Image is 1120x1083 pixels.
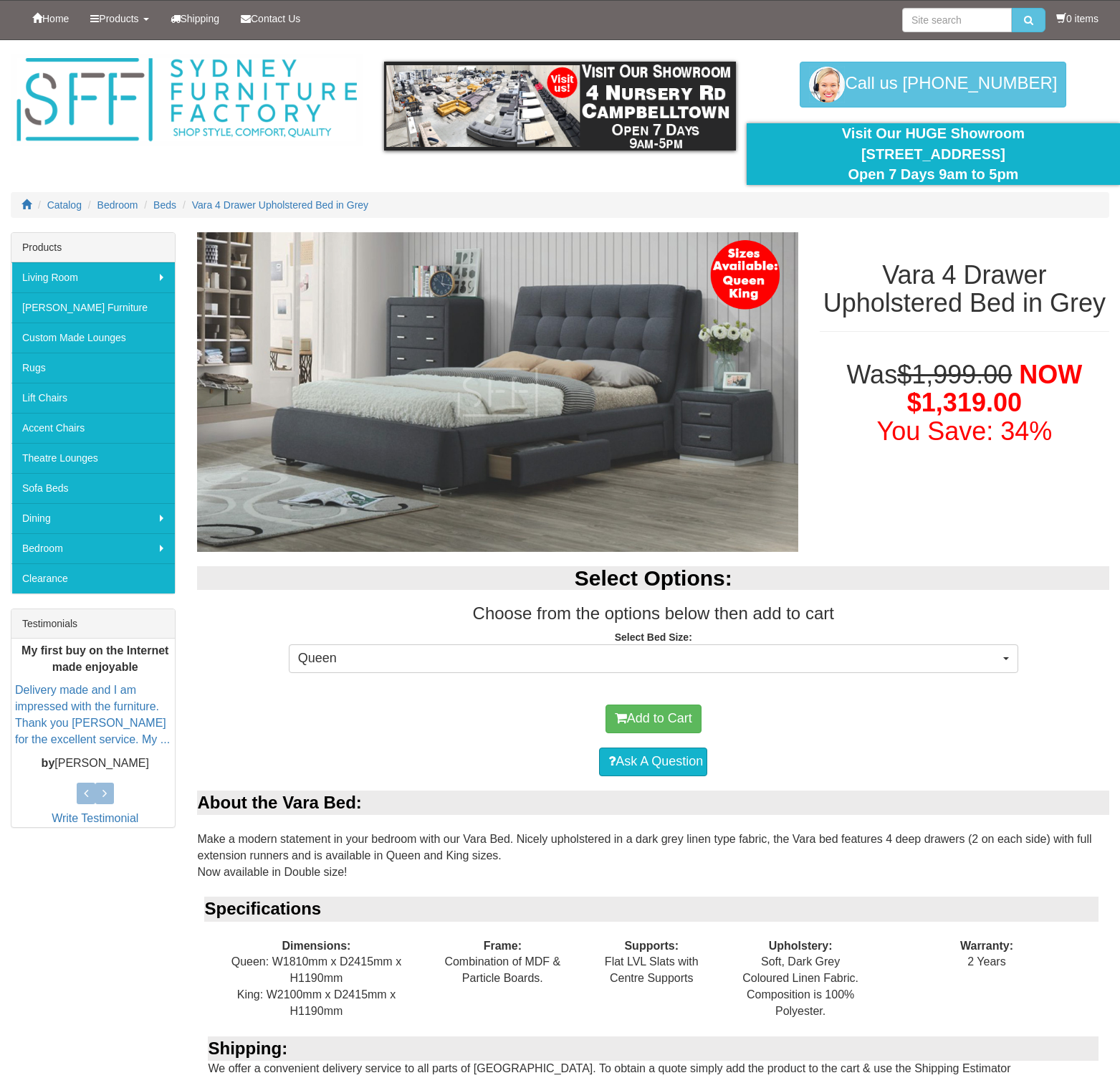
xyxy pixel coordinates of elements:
a: Living Room [11,262,175,292]
span: NOW $1,319.00 [907,360,1082,418]
a: Write Testimonial [52,812,138,824]
b: Supports: [624,940,679,952]
strong: Select Bed Size: [615,631,692,643]
a: Theatre Lounges [11,443,175,473]
span: Home [42,13,69,24]
a: Clearance [11,563,175,593]
button: Queen [289,644,1018,673]
b: My first buy on the Internet made enjoyable [21,644,168,673]
h1: Was [820,361,1109,446]
div: Shipping: [208,1036,1099,1061]
p: [PERSON_NAME] [15,755,175,772]
div: Products [11,233,175,262]
div: Soft, Dark Grey Coloured Linen Fabric. Composition is 100% Polyester. [726,922,875,1036]
div: Testimonials [11,609,175,639]
a: Dining [11,503,175,533]
a: Ask A Question [599,748,707,776]
b: by [42,757,55,769]
a: Products [80,1,159,37]
li: 0 items [1056,11,1099,26]
span: Contact Us [251,13,300,24]
a: Contact Us [230,1,311,37]
del: $1,999.00 [897,360,1012,389]
b: Select Options: [575,566,732,590]
div: Flat LVL Slats with Centre Supports [577,922,726,1003]
a: [PERSON_NAME] Furniture [11,292,175,323]
div: Specifications [204,897,1099,921]
span: Shipping [181,13,220,24]
span: Queen [298,649,1000,668]
div: About the Vara Bed: [197,791,1109,815]
a: Lift Chairs [11,383,175,413]
img: showroom.gif [384,62,736,151]
img: Sydney Furniture Factory [11,54,363,145]
font: You Save: 34% [876,416,1052,446]
a: Home [21,1,80,37]
div: 2 Years [875,922,1099,987]
h3: Choose from the options below then add to cart [197,604,1109,623]
a: Custom Made Lounges [11,323,175,353]
a: Delivery made and I am impressed with the furniture. Thank you [PERSON_NAME] for the excellent se... [15,684,170,745]
a: Bedroom [11,533,175,563]
a: Sofa Beds [11,473,175,503]
div: Queen: W1810mm x D2415mm x H1190mm King: W2100mm x D2415mm x H1190mm [204,922,428,1036]
input: Site search [902,8,1012,32]
b: Frame: [484,940,522,952]
span: Products [99,13,138,24]
h1: Vara 4 Drawer Upholstered Bed in Grey [820,261,1109,318]
a: Accent Chairs [11,413,175,443]
a: Beds [153,199,176,211]
a: Vara 4 Drawer Upholstered Bed in Grey [192,199,368,211]
a: Bedroom [97,199,138,211]
a: Catalog [47,199,82,211]
div: Visit Our HUGE Showroom [STREET_ADDRESS] Open 7 Days 9am to 5pm [757,123,1109,185]
div: Combination of MDF & Particle Boards. [428,922,577,1003]
a: Shipping [160,1,231,37]
b: Dimensions: [282,940,350,952]
b: Upholstery: [769,940,833,952]
a: Rugs [11,353,175,383]
b: Warranty: [960,940,1013,952]
button: Add to Cart [606,705,702,733]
